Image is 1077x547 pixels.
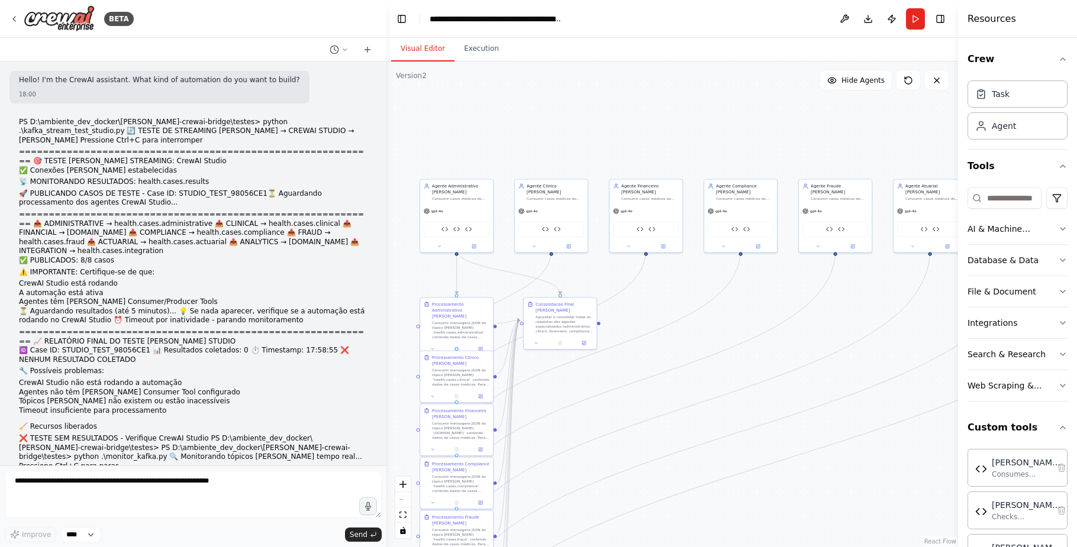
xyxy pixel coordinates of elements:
div: Consumir mensagens JSON do tópico [PERSON_NAME] `health.cases.fraud` contendo dados de casos médi... [432,527,489,546]
img: Kafka Consumer Tool [975,463,987,475]
div: Consumir casos médicos do tópico [PERSON_NAME] `health.cases.compliance`, verificar conformidade ... [716,196,773,201]
div: Consumir casos médicos do tópico [PERSON_NAME] `health.cases.fraud`, identificar padrões suspeito... [811,196,868,201]
div: Processamento Fraude [PERSON_NAME] [432,514,489,526]
button: Open in side panel [741,243,775,250]
p: PS D:\ambiente_dev_docker\[PERSON_NAME]-crewai-bridge\testes> python .\kafka_stream_test_studio.p... [19,118,367,145]
img: Kafka Producer Tool [554,226,561,233]
span: gpt-4o [810,209,822,213]
div: Integrations [968,317,1017,329]
button: Switch to previous chat [325,43,353,57]
div: Search & Research [968,348,1046,360]
img: Kafka Health Check Tool [975,506,987,517]
li: Tópicos [PERSON_NAME] não existem ou estão inacessíveis [19,397,367,406]
button: Start a new chat [358,43,377,57]
button: fit view [395,507,411,523]
button: Open in side panel [836,243,870,250]
button: Send [345,527,382,542]
div: Crew [968,76,1068,149]
div: Web Scraping & Browsing [968,380,1058,391]
img: Kafka Consumer Tool [731,226,739,233]
button: Visual Editor [391,37,454,62]
div: Database & Data [968,254,1039,266]
div: Agente Financeiro [PERSON_NAME]Consumir casos médicos do tópico [PERSON_NAME] `[DOMAIN_NAME]`, va... [609,179,683,253]
img: Logo [24,5,95,32]
button: No output available [444,393,469,400]
div: Aguardar e consolidar todas as respostas dos agentes especializados (administrativo, clínico, fin... [536,315,593,334]
div: Consumir mensagens JSON do tópico [PERSON_NAME] `health.cases.administrative` contendo dados de c... [432,321,489,339]
img: Kafka Consumer Tool [637,226,644,233]
button: Click to speak your automation idea [359,497,377,515]
div: Consolidacao Final [PERSON_NAME] [536,302,593,313]
div: Agente Fraude [PERSON_NAME] [811,183,868,195]
div: Processamento Financeiro [PERSON_NAME] [432,408,489,420]
div: Consumir mensagens JSON do tópico [PERSON_NAME] `health.cases.compliance` contendo dados de casos... [432,474,489,493]
div: Consumir mensagens JSON do tópico [PERSON_NAME] `[DOMAIN_NAME]` contendo dados de casos médicos. ... [432,421,489,440]
span: gpt-4o [905,209,917,213]
button: Hide left sidebar [394,11,410,27]
li: A automação está ativa [19,289,367,298]
img: Kafka Producer Tool [838,226,845,233]
button: Execution [454,37,508,62]
button: Open in side panel [470,345,491,352]
div: Consumir casos médicos do tópico [PERSON_NAME] `health.cases.administrative`, validar elegibilida... [432,196,489,201]
div: AI & Machine Learning [968,223,1058,235]
div: Tools [968,183,1068,411]
span: gpt-4o [715,209,727,213]
div: BETA [104,12,134,26]
div: Processamento Clinico [PERSON_NAME] [432,355,489,367]
div: Agente Compliance [PERSON_NAME]Consumir casos médicos do tópico [PERSON_NAME] `health.cases.compl... [704,179,778,253]
g: Edge from c8d8b436-8b2f-43ea-a2f2-867023d4d36f to 5b96c130-4846-4bff-b4d7-53c5e525bc88 [454,250,554,348]
button: Hide right sidebar [932,11,949,27]
button: Integrations [968,308,1068,338]
h1: ============================================================ 🎯 TESTE [PERSON_NAME] STREAMING: Cre... [19,147,367,166]
g: Edge from d7d63840-2049-4730-8045-c0badb759e10 to 75911864-bcd7-4597-9c7d-877f43c85c21 [454,250,839,507]
button: Database & Data [968,245,1068,276]
div: Agente Financeiro [PERSON_NAME] [621,183,679,195]
li: CrewAI Studio não está rodando a automação [19,378,367,388]
span: gpt-4o [431,209,443,213]
div: Consumir mensagens JSON do tópico [PERSON_NAME] `health.cases.clinical` contendo dados de casos m... [432,368,489,387]
p: 🚀 PUBLICANDO CASOS DE TESTE - Case ID: STUDIO_TEST_98056CE1⏳ Aguardando processamento dos agentes... [19,189,367,208]
div: Agent [992,120,1016,132]
div: Processamento Clinico [PERSON_NAME]Consumir mensagens JSON do tópico [PERSON_NAME] `health.cases.... [420,351,494,403]
button: Delete tool [1053,459,1070,476]
div: Consumir casos médicos do tópico [PERSON_NAME] `health.cases.actuarial`, calcular riscos atuariai... [905,196,963,201]
p: Hello! I'm the CrewAI assistant. What kind of automation do you want to build? [19,76,300,85]
button: Open in side panel [470,446,491,453]
p: 🆔 Case ID: STUDIO_TEST_98056CE1 📊 Resultados coletados: 0 ⏱️ Timestamp: 17:58:55 ❌ NENHUM RESULTA... [19,346,367,364]
div: Consumes messages from [PERSON_NAME] topics using [PERSON_NAME]-python library directly for real-... [992,470,1060,479]
div: Checks [PERSON_NAME] cluster health using REST API endpoints. Falls back to mock data for local d... [992,512,1060,522]
button: Search & Research [968,339,1068,370]
g: Edge from 289285ef-22cd-4780-9865-0d9ba39f9dfd to ff421e50-6b96-4321-834a-957b98b5daeb [454,250,460,294]
span: gpt-4o [621,209,633,213]
button: Tools [968,150,1068,183]
img: Kafka Consumer Tool [453,226,460,233]
div: [PERSON_NAME] Consumer Tool [992,457,1060,468]
p: ❌ TESTE SEM RESULTADOS - Verifique CrewAI Studio PS D:\ambiente_dev_docker\[PERSON_NAME]-crewai-b... [19,434,367,471]
g: Edge from 1295de74-ef15-4fd0-8ef4-7d4c3f735066 to b87715c2-b97e-43bc-9584-bc47f5b68522 [454,250,744,454]
div: Agente Administrativo [PERSON_NAME]Consumir casos médicos do tópico [PERSON_NAME] `health.cases.a... [420,179,494,253]
div: Agente Clinico [PERSON_NAME] [527,183,584,195]
button: Hide Agents [820,71,892,90]
img: Kafka Producer Tool [465,226,472,233]
button: zoom in [395,477,411,492]
h4: Resources [968,12,1016,26]
g: Edge from b2b8fbd5-3ce5-450b-8637-d31dafcd5cdb to 371f3018-0fa3-4091-9be7-0248da463962 [497,318,520,433]
p: 📡 MONITORANDO RESULTADOS: health.cases.results [19,177,367,187]
div: Processamento Administrativo [PERSON_NAME] [432,302,489,319]
div: Version 2 [396,71,427,80]
nav: breadcrumb [430,13,563,25]
p: 🔧 Possíveis problemas: [19,367,367,376]
div: Consumir casos médicos do tópico [PERSON_NAME] `[DOMAIN_NAME]`, validar composição financeira, ta... [621,196,679,201]
div: File & Document [968,286,1036,297]
p: ✅ Conexões [PERSON_NAME] estabelecidas [19,166,367,176]
div: Agente Atuarial [PERSON_NAME] [905,183,963,195]
div: Processamento Compliance [PERSON_NAME]Consumir mensagens JSON do tópico [PERSON_NAME] `health.cas... [420,457,494,510]
li: Timeout insuficiente para processamento [19,406,367,416]
button: No output available [444,446,469,453]
div: Agente Atuarial [PERSON_NAME]Consumir casos médicos do tópico [PERSON_NAME] `health.cases.actuari... [893,179,967,253]
div: Consolidacao Final [PERSON_NAME]Aguardar e consolidar todas as respostas dos agentes especializad... [523,297,597,350]
img: Kafka Producer Tool [649,226,656,233]
div: Agente Fraude [PERSON_NAME]Consumir casos médicos do tópico [PERSON_NAME] `health.cases.fraud`, i... [798,179,872,253]
div: Processamento Financeiro [PERSON_NAME]Consumir mensagens JSON do tópico [PERSON_NAME] `[DOMAIN_NA... [420,404,494,457]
